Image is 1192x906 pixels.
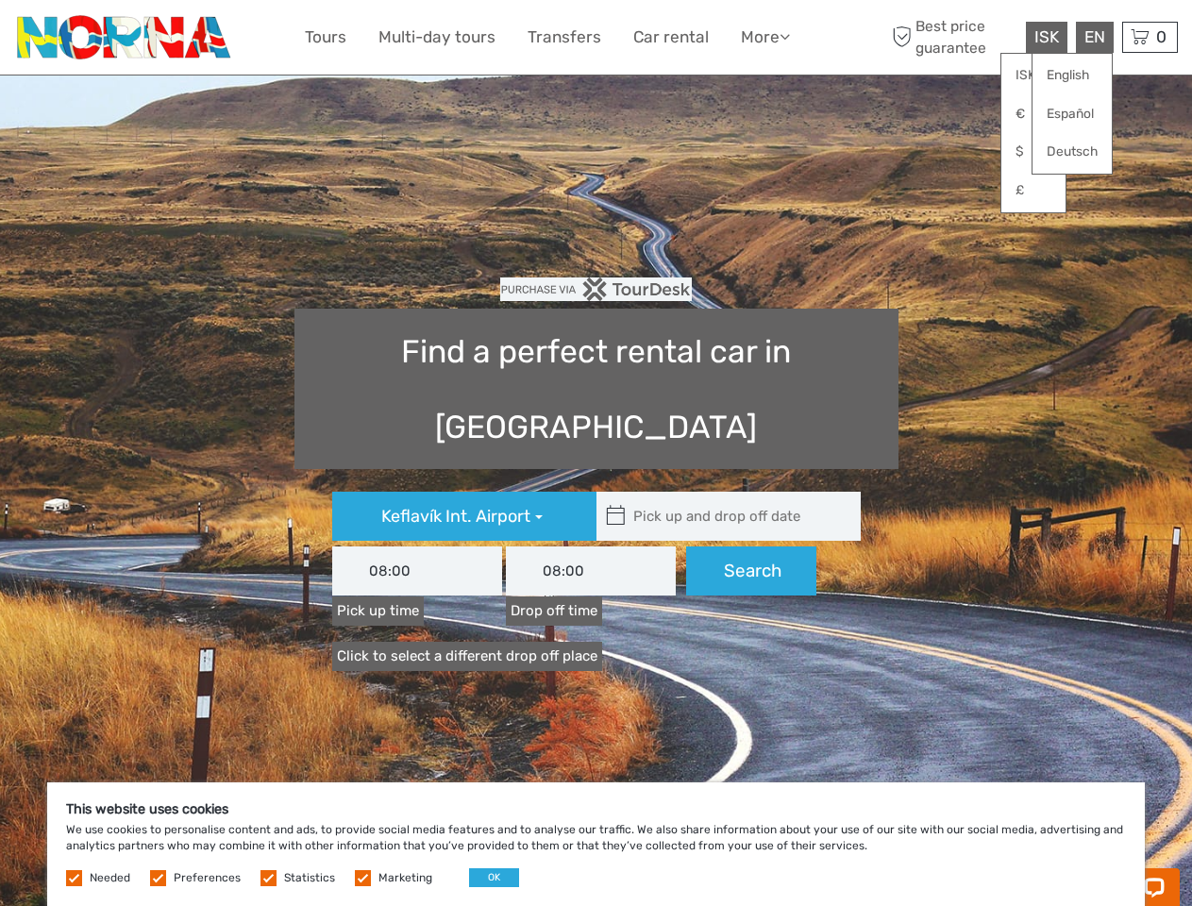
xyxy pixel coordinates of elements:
[1034,27,1059,46] span: ISK
[174,870,241,886] label: Preferences
[1076,22,1114,53] div: EN
[332,642,602,671] a: Click to select a different drop off place
[1001,135,1066,169] a: $
[1001,174,1066,208] a: £
[596,492,851,541] input: Pick up and drop off date
[1033,135,1112,169] a: Deutsch
[14,14,236,60] img: 3202-b9b3bc54-fa5a-4c2d-a914-9444aec66679_logo_small.png
[1001,97,1066,131] a: €
[506,596,602,626] label: Drop off time
[217,29,240,52] button: Open LiveChat chat widget
[1001,59,1066,92] a: ISK
[1153,27,1169,46] span: 0
[686,546,816,596] button: Search
[26,33,213,48] p: Chat now
[332,596,424,626] label: Pick up time
[332,546,502,596] input: Pick up time
[66,801,1126,817] h5: This website uses cookies
[1033,97,1112,131] a: Español
[528,24,601,51] a: Transfers
[284,870,335,886] label: Statistics
[305,24,346,51] a: Tours
[378,870,432,886] label: Marketing
[633,24,709,51] a: Car rental
[1033,59,1112,92] a: English
[469,868,519,887] button: OK
[294,309,898,469] h1: Find a perfect rental car in [GEOGRAPHIC_DATA]
[47,782,1145,906] div: We use cookies to personalise content and ads, to provide social media features and to analyse ou...
[381,506,530,527] span: Keflavík Int. Airport
[90,870,130,886] label: Needed
[500,277,692,301] img: PurchaseViaTourDesk.png
[741,24,790,51] a: More
[506,546,676,596] input: Drop off time
[378,24,495,51] a: Multi-day tours
[332,492,596,541] button: Keflavík Int. Airport
[887,16,1021,58] span: Best price guarantee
